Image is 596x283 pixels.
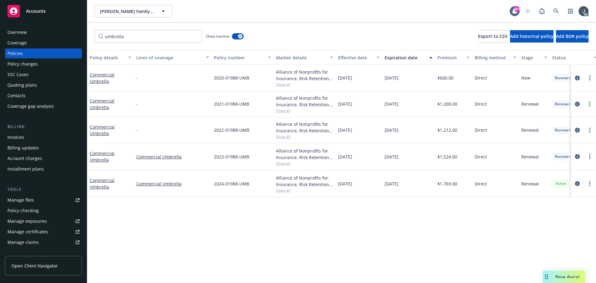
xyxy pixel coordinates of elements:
[475,180,487,187] span: Direct
[26,9,46,14] span: Accounts
[90,150,115,163] a: Commercial Umbrella
[586,153,594,160] a: more
[276,134,333,139] span: Show all
[385,101,399,107] span: [DATE]
[7,206,39,216] div: Policy checking
[214,54,264,61] div: Policy number
[586,126,594,134] a: more
[385,75,399,81] span: [DATE]
[555,181,567,186] span: Active
[574,180,581,187] a: circleInformation
[7,48,23,58] div: Policies
[385,180,399,187] span: [DATE]
[478,33,508,39] span: Export to CSV
[206,34,229,39] span: Show inactive
[5,59,82,69] a: Policy changes
[574,153,581,160] a: circleInformation
[437,153,457,160] span: $1,524.00
[385,54,426,61] div: Expiration date
[437,75,454,81] span: $600.00
[7,143,39,153] div: Billing updates
[472,50,519,65] button: Billing method
[136,127,138,133] span: -
[95,5,172,17] button: [PERSON_NAME] Family & Children's Services
[514,6,520,12] div: 99+
[521,180,539,187] span: Renewal
[5,124,82,130] div: Billing
[273,50,336,65] button: Market details
[276,188,333,193] span: Show all
[100,8,154,15] span: [PERSON_NAME] Family & Children's Services
[7,70,29,80] div: SSC Cases
[276,95,333,108] div: Alliance of Nonprofits for Insurance, Risk Retention Group, Inc., Nonprofits Insurance Alliance o...
[338,101,352,107] span: [DATE]
[338,153,352,160] span: [DATE]
[90,54,124,61] div: Policy details
[543,271,550,283] div: Drag to move
[7,248,37,258] div: Manage BORs
[543,271,585,283] button: Nova Assist
[475,153,487,160] span: Direct
[5,153,82,163] a: Account charges
[136,75,138,81] span: -
[510,30,553,43] button: Add historical policy
[5,38,82,48] a: Coverage
[7,227,48,237] div: Manage certificates
[437,101,457,107] span: $1,200.00
[521,5,534,17] a: Start snowing
[214,127,249,133] span: 2022-01988-UMB
[556,30,589,43] button: Add BOR policy
[382,50,435,65] button: Expiration date
[5,248,82,258] a: Manage BORs
[556,33,589,39] span: Add BOR policy
[336,50,382,65] button: Effective date
[555,274,580,279] span: Nova Assist
[7,237,39,247] div: Manage claims
[338,180,352,187] span: [DATE]
[276,54,326,61] div: Market details
[574,74,581,82] a: circleInformation
[5,91,82,101] a: Contacts
[7,38,27,48] div: Coverage
[475,101,487,107] span: Direct
[90,72,115,84] a: Commercial Umbrella
[475,127,487,133] span: Direct
[214,153,249,160] span: 2023-01988-UMB
[338,75,352,81] span: [DATE]
[276,148,333,161] div: Alliance of Nonprofits for Insurance, Risk Retention Group, Inc., Nonprofits Insurance Alliance o...
[536,5,548,17] a: Report a Bug
[475,54,509,61] div: Billing method
[5,195,82,205] a: Manage files
[574,126,581,134] a: circleInformation
[586,180,594,187] a: more
[555,154,571,159] span: Renewed
[5,164,82,174] a: Installment plans
[435,50,472,65] button: Premium
[521,153,539,160] span: Renewal
[555,101,571,107] span: Renewed
[574,100,581,108] a: circleInformation
[521,101,539,107] span: Renewal
[7,101,54,111] div: Coverage gap analysis
[338,127,352,133] span: [DATE]
[338,54,373,61] div: Effective date
[5,70,82,80] a: SSC Cases
[5,227,82,237] a: Manage certificates
[5,216,82,226] a: Manage exposures
[550,5,562,17] a: Search
[586,74,594,82] a: more
[555,75,571,81] span: Renewed
[90,98,115,110] a: Commercial Umbrella
[136,101,138,107] span: -
[5,27,82,37] a: Overview
[214,101,249,107] span: 2021-01988-UMB
[7,80,37,90] div: Quoting plans
[510,33,553,39] span: Add historical policy
[7,216,47,226] div: Manage exposures
[90,124,115,136] a: Commercial Umbrella
[136,153,209,160] a: Commercial Umbrella
[564,5,577,17] a: Switch app
[385,153,399,160] span: [DATE]
[7,195,34,205] div: Manage files
[214,75,249,81] span: 2020-01988-UMB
